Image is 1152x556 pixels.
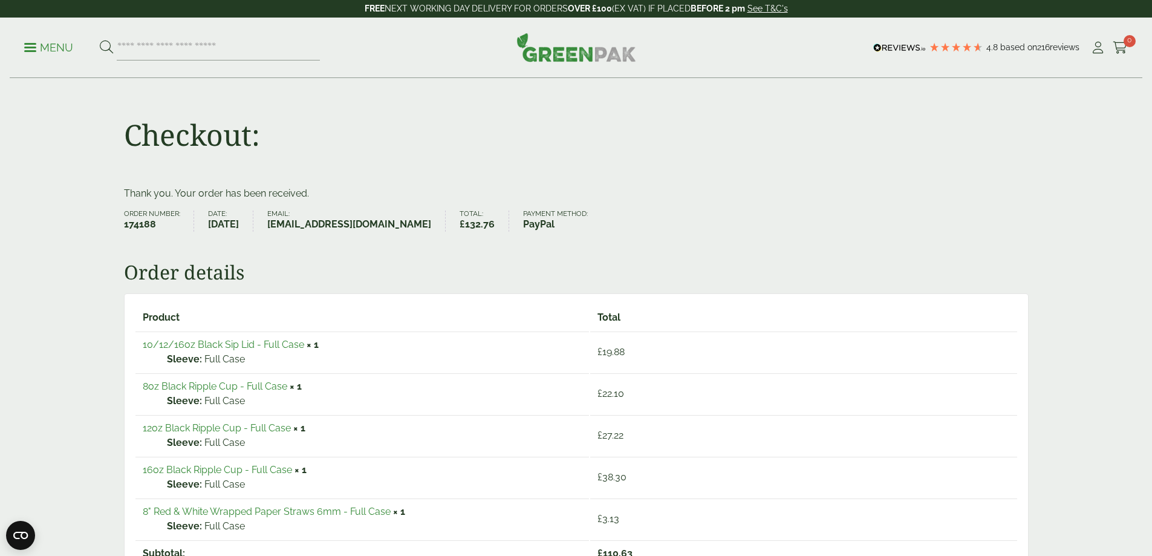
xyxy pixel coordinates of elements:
p: Thank you. Your order has been received. [124,186,1029,201]
h2: Order details [124,261,1029,284]
strong: Sleeve: [167,477,202,492]
span: Based on [1000,42,1037,52]
span: £ [597,513,602,525]
bdi: 3.13 [597,513,619,525]
p: Full Case [167,352,582,367]
strong: Sleeve: [167,394,202,408]
strong: × 1 [290,381,302,392]
span: 0 [1124,35,1136,47]
a: 12oz Black Ripple Cup - Full Case [143,422,291,434]
p: Full Case [167,394,582,408]
span: £ [597,388,602,399]
i: My Account [1090,42,1105,54]
span: £ [597,471,602,483]
a: 10/12/16oz Black Sip Lid - Full Case [143,339,304,350]
img: REVIEWS.io [873,44,926,52]
th: Product [135,305,590,330]
strong: × 1 [393,506,405,517]
span: £ [597,346,602,358]
span: reviews [1050,42,1079,52]
bdi: 19.88 [597,346,625,358]
p: Menu [24,41,73,55]
strong: FREE [365,4,385,13]
strong: Sleeve: [167,436,202,450]
li: Payment method: [523,211,602,232]
a: See T&C's [747,4,788,13]
h1: Checkout: [124,117,260,152]
strong: OVER £100 [568,4,612,13]
li: Date: [208,211,253,232]
strong: [EMAIL_ADDRESS][DOMAIN_NAME] [267,217,431,232]
strong: PayPal [523,217,588,232]
bdi: 38.30 [597,471,626,483]
img: GreenPak Supplies [516,33,636,62]
p: Full Case [167,519,582,534]
span: 216 [1037,42,1050,52]
th: Total [590,305,1017,330]
button: Open CMP widget [6,521,35,550]
bdi: 22.10 [597,388,624,399]
li: Email: [267,211,446,232]
strong: Sleeve: [167,519,202,534]
p: Full Case [167,436,582,450]
span: £ [460,218,465,230]
a: 16oz Black Ripple Cup - Full Case [143,464,292,476]
i: Cart [1113,42,1128,54]
strong: BEFORE 2 pm [691,4,745,13]
span: 4.8 [986,42,1000,52]
span: £ [597,430,602,441]
strong: 174188 [124,217,180,232]
a: 8" Red & White Wrapped Paper Straws 6mm - Full Case [143,506,391,517]
a: Menu [24,41,73,53]
bdi: 27.22 [597,430,623,441]
li: Order number: [124,211,195,232]
p: Full Case [167,477,582,492]
strong: [DATE] [208,217,239,232]
li: Total: [460,211,509,232]
a: 8oz Black Ripple Cup - Full Case [143,381,287,392]
div: 4.79 Stars [929,42,983,53]
strong: × 1 [295,464,307,476]
strong: × 1 [307,339,319,350]
bdi: 132.76 [460,218,495,230]
strong: × 1 [293,422,305,434]
a: 0 [1113,39,1128,57]
strong: Sleeve: [167,352,202,367]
